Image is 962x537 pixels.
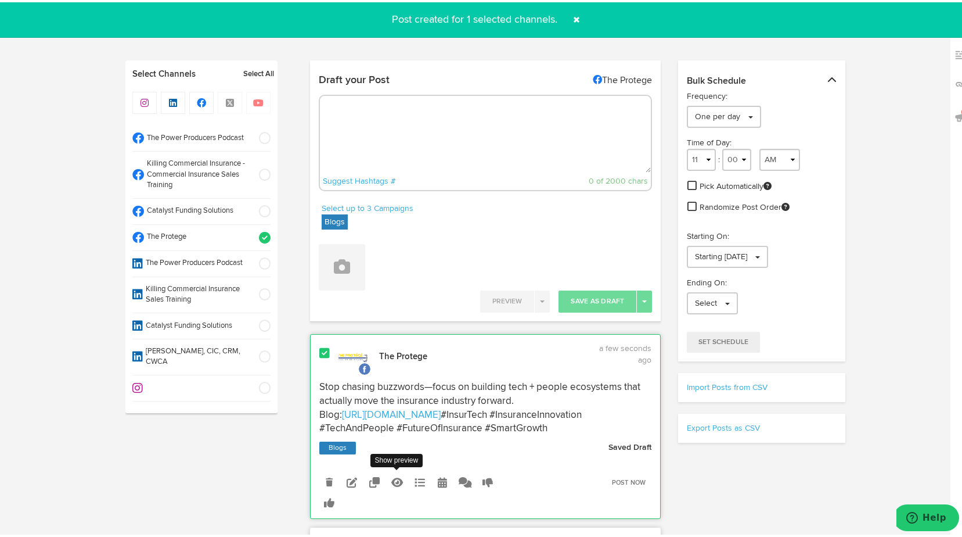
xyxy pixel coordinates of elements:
button: Set Schedule [687,330,760,350]
span: The Power Producers Podcast [144,131,251,142]
time: a few seconds ago [599,342,651,362]
span: [PERSON_NAME], CIC, CRM, CWCA [143,344,251,366]
p: Ending On: [687,275,836,287]
di-null: The Protege [593,74,652,83]
span: Bulk Schedule [687,70,746,88]
span: 0 of 2000 chars [589,175,648,183]
span: Killing Commercial Insurance Sales Training [143,282,251,303]
span: Catalyst Funding Solutions [144,203,251,214]
a: Post Now [606,472,652,489]
span: : [718,153,720,162]
button: Save As Draft [559,288,636,310]
span: Randomize Post Order [700,199,790,211]
strong: Saved Draft [608,441,651,449]
span: Catalyst Funding Solutions [143,318,251,330]
iframe: Opens a widget where you can find more information [896,502,959,531]
p: Starting On: [687,228,836,240]
a: Select up to 3 Campaigns [322,200,413,213]
a: [URL][DOMAIN_NAME] [342,408,441,418]
strong: The Protege [379,350,427,359]
img: facebook.svg [358,360,372,374]
button: Preview [480,288,534,310]
span: Post created for 1 selected channels. [385,12,564,23]
a: Select All [243,66,274,78]
span: The Power Producers Podcast [143,256,251,267]
h4: Draft your Post [319,73,390,83]
a: Export Posts as CSV [687,422,760,430]
span: Starting [DATE] [695,250,747,259]
span: The Protege [144,230,251,241]
div: Show preview [370,452,423,465]
span: One per day [695,110,740,119]
span: Select [695,297,717,305]
a: Import Posts from CSV [687,381,768,389]
span: Set Schedule [698,336,748,343]
span: Pick Automatically [700,178,772,190]
div: Time of Day: [687,135,836,146]
p: Frequency: [687,88,836,100]
span: Killing Commercial Insurance - Commercial Insurance Sales Training [144,156,251,189]
p: Stop chasing buzzwords—focus on building tech + people ecosystems that actually move the insuranc... [319,378,652,434]
img: picture [338,341,367,370]
label: Blogs [322,212,348,227]
a: Select Channels [125,66,237,78]
a: Blogs [326,440,349,452]
a: Suggest Hashtags # [323,175,395,183]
